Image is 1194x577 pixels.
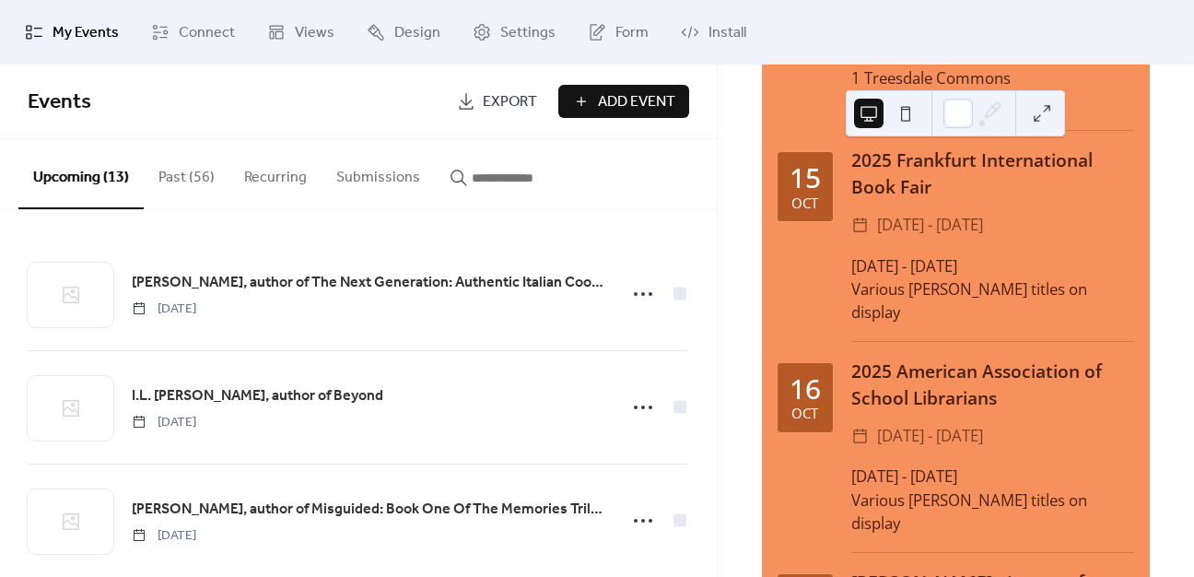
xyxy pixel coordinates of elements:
button: Recurring [229,139,322,207]
a: [PERSON_NAME], author of The Next Generation: Authentic Italian Cooking [132,271,605,295]
div: 2025 Frankfurt International Book Fair [851,147,1134,201]
span: Export [483,91,537,113]
div: ​ [851,212,869,239]
span: Design [394,22,440,44]
button: Submissions [322,139,435,207]
span: [DATE] [132,413,196,432]
span: I.L. [PERSON_NAME], author of Beyond [132,385,383,407]
span: [PERSON_NAME], author of The Next Generation: Authentic Italian Cooking [132,272,605,294]
a: Form [574,7,662,57]
span: Add Event [598,91,675,113]
span: Settings [500,22,556,44]
span: My Events [53,22,119,44]
a: Install [667,7,760,57]
a: Export [443,85,551,118]
a: I.L. [PERSON_NAME], author of Beyond [132,384,383,408]
span: [DATE] [132,300,196,319]
a: Settings [459,7,569,57]
div: 2025 American Association of School Librarians [851,359,1134,412]
div: ​ [851,423,869,450]
span: [PERSON_NAME], author of Misguided: Book One Of The Memories Trilogy [132,499,605,521]
div: 16 [790,375,821,403]
div: Oct [791,406,818,420]
span: Views [295,22,334,44]
a: Design [353,7,454,57]
a: [PERSON_NAME], author of Misguided: Book One Of The Memories Trilogy [132,498,605,522]
span: Install [708,22,746,44]
button: Upcoming (13) [18,139,144,209]
div: [DATE] - [DATE] Various [PERSON_NAME] titles on display [851,465,1134,535]
span: Connect [179,22,235,44]
button: Add Event [558,85,689,118]
span: Form [615,22,649,44]
span: [DATE] - [DATE] [877,423,983,450]
a: My Events [11,7,133,57]
a: Views [253,7,348,57]
span: [DATE] [132,526,196,546]
div: Oct [791,196,818,210]
div: 15 [790,164,821,192]
button: Past (56) [144,139,229,207]
span: Events [28,82,91,123]
div: [DATE] - [DATE] Various [PERSON_NAME] titles on display [851,254,1134,324]
a: Connect [137,7,249,57]
span: [DATE] - [DATE] [877,212,983,239]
